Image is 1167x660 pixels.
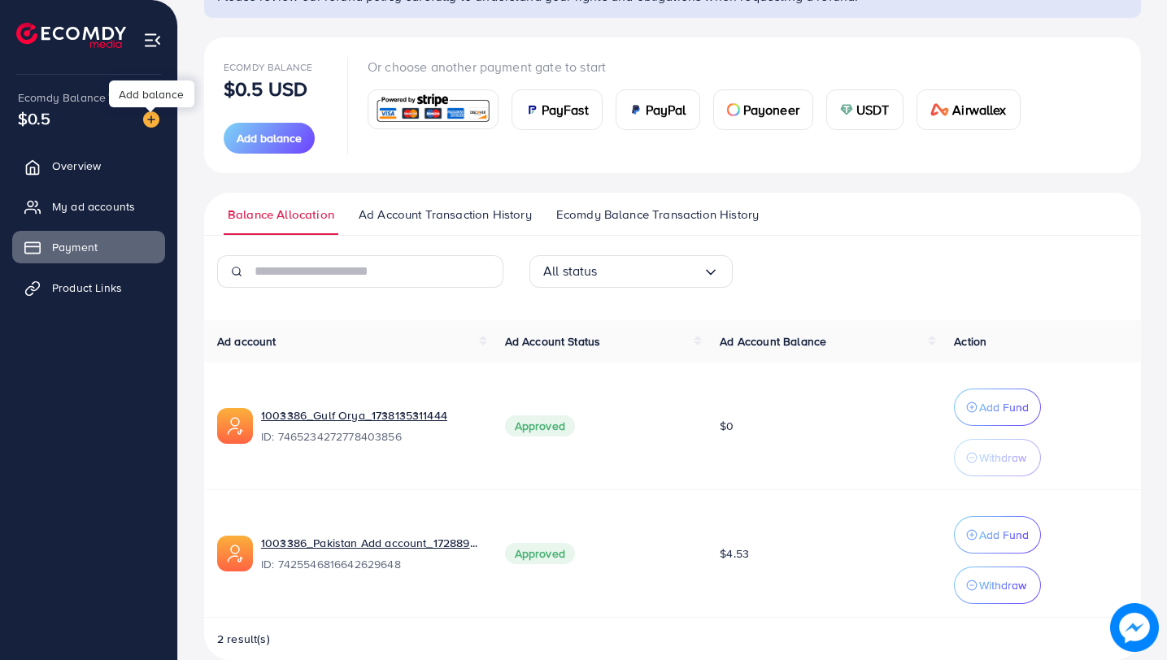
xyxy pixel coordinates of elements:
[12,271,165,304] a: Product Links
[12,231,165,263] a: Payment
[720,333,826,350] span: Ad Account Balance
[261,556,479,572] span: ID: 7425546816642629648
[52,198,135,215] span: My ad accounts
[543,258,598,284] span: All status
[954,567,1041,604] button: Withdraw
[52,239,98,255] span: Payment
[217,333,277,350] span: Ad account
[18,106,51,130] span: $0.5
[954,333,986,350] span: Action
[505,415,575,436] span: Approved
[826,89,904,130] a: cardUSDT
[720,418,734,434] span: $0
[952,100,1006,119] span: Airwallex
[525,103,538,116] img: card
[542,100,589,119] span: PayFast
[368,57,1034,76] p: Or choose another payment gate to start
[109,80,194,107] div: Add balance
[359,206,532,224] span: Ad Account Transaction History
[224,123,315,154] button: Add balance
[261,407,479,445] div: <span class='underline'>1003386_Gulf Orya_1738135311444</span></br>7465234272778403856
[930,103,950,116] img: card
[12,190,165,223] a: My ad accounts
[52,280,122,296] span: Product Links
[713,89,813,130] a: cardPayoneer
[979,397,1029,417] p: Add Fund
[261,535,479,572] div: <span class='underline'>1003386_Pakistan Add account_1728894866261</span></br>7425546816642629648
[954,439,1041,476] button: Withdraw
[856,100,890,119] span: USDT
[979,525,1029,545] p: Add Fund
[743,100,799,119] span: Payoneer
[954,389,1041,426] button: Add Fund
[52,158,101,174] span: Overview
[646,100,686,119] span: PayPal
[224,60,312,74] span: Ecomdy Balance
[228,206,334,224] span: Balance Allocation
[12,150,165,182] a: Overview
[224,79,307,98] p: $0.5 USD
[217,631,270,647] span: 2 result(s)
[616,89,700,130] a: cardPayPal
[954,516,1041,554] button: Add Fund
[16,23,126,48] img: logo
[629,103,642,116] img: card
[217,408,253,444] img: ic-ads-acc.e4c84228.svg
[505,333,601,350] span: Ad Account Status
[720,545,749,562] span: $4.53
[373,92,493,127] img: card
[18,89,106,106] span: Ecomdy Balance
[512,89,603,130] a: cardPayFast
[979,575,1026,595] p: Withdraw
[261,535,479,551] a: 1003386_Pakistan Add account_1728894866261
[556,206,759,224] span: Ecomdy Balance Transaction History
[917,89,1021,130] a: cardAirwallex
[840,103,853,116] img: card
[368,89,499,129] a: card
[979,448,1026,467] p: Withdraw
[237,130,302,146] span: Add balance
[261,407,447,423] a: 1003386_Gulf Orya_1738135311444
[529,255,733,288] div: Search for option
[1110,603,1159,652] img: image
[505,543,575,564] span: Approved
[598,258,703,284] input: Search for option
[727,103,740,116] img: card
[143,31,162,50] img: menu
[143,111,159,128] img: image
[217,536,253,571] img: ic-ads-acc.e4c84228.svg
[261,428,479,445] span: ID: 7465234272778403856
